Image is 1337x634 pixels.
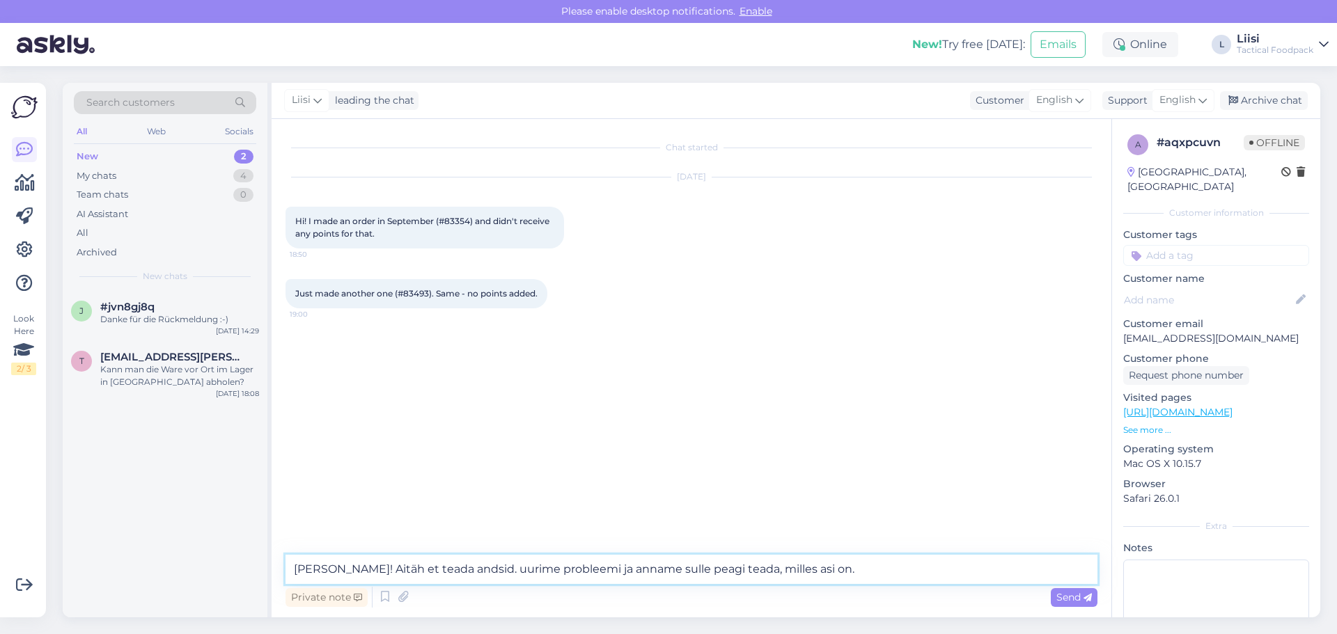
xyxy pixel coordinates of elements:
[1031,31,1086,58] button: Emails
[1237,33,1313,45] div: Liisi
[295,288,538,299] span: Just made another one (#83493). Same - no points added.
[1056,591,1092,603] span: Send
[11,94,38,120] img: Askly Logo
[1123,228,1309,242] p: Customer tags
[912,38,942,51] b: New!
[970,93,1024,108] div: Customer
[77,188,128,202] div: Team chats
[292,93,311,108] span: Liisi
[77,150,98,164] div: New
[1123,207,1309,219] div: Customer information
[77,226,88,240] div: All
[143,270,187,283] span: New chats
[290,249,342,260] span: 18:50
[1244,135,1305,150] span: Offline
[77,246,117,260] div: Archived
[290,309,342,319] span: 19:00
[1123,271,1309,286] p: Customer name
[233,188,253,202] div: 0
[329,93,414,108] div: leading the chat
[74,122,90,141] div: All
[1123,520,1309,532] div: Extra
[1220,91,1308,110] div: Archive chat
[79,306,84,316] span: j
[1123,541,1309,555] p: Notes
[1135,139,1141,150] span: a
[286,588,368,607] div: Private note
[1123,457,1309,471] p: Mac OS X 10.15.7
[295,216,552,239] span: Hi! I made an order in September (#83354) and didn't receive any points for that.
[1212,35,1231,54] div: L
[1123,366,1249,385] div: Request phone number
[1237,33,1329,56] a: LiisiTactical Foodpack
[216,326,259,336] div: [DATE] 14:29
[1123,390,1309,405] p: Visited pages
[234,150,253,164] div: 2
[100,351,245,363] span: thilo.neyers@gmx.de
[1237,45,1313,56] div: Tactical Foodpack
[286,555,1097,584] textarea: [PERSON_NAME]! Aitäh et teada andsid. uurime probleemi ja anname sulle peagi teada, milles asi on.
[1123,245,1309,266] input: Add a tag
[1123,442,1309,457] p: Operating system
[233,169,253,183] div: 4
[286,171,1097,183] div: [DATE]
[79,356,84,366] span: t
[735,5,776,17] span: Enable
[1124,292,1293,308] input: Add name
[77,207,128,221] div: AI Assistant
[1157,134,1244,151] div: # aqxpcuvn
[1123,477,1309,491] p: Browser
[222,122,256,141] div: Socials
[1159,93,1196,108] span: English
[100,313,259,326] div: Danke für die Rückmeldung :-)
[1123,331,1309,346] p: [EMAIL_ADDRESS][DOMAIN_NAME]
[1036,93,1072,108] span: English
[144,122,169,141] div: Web
[1102,93,1148,108] div: Support
[100,363,259,388] div: Kann man die Ware vor Ort im Lager in [GEOGRAPHIC_DATA] abholen?
[1102,32,1178,57] div: Online
[86,95,175,110] span: Search customers
[1123,406,1233,418] a: [URL][DOMAIN_NAME]
[11,363,36,375] div: 2 / 3
[912,36,1025,53] div: Try free [DATE]:
[1123,491,1309,506] p: Safari 26.0.1
[100,301,155,313] span: #jvn8gj8q
[286,141,1097,154] div: Chat started
[216,388,259,399] div: [DATE] 18:08
[11,312,36,375] div: Look Here
[1123,351,1309,366] p: Customer phone
[77,169,116,183] div: My chats
[1127,165,1281,194] div: [GEOGRAPHIC_DATA], [GEOGRAPHIC_DATA]
[1123,317,1309,331] p: Customer email
[1123,424,1309,436] p: See more ...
